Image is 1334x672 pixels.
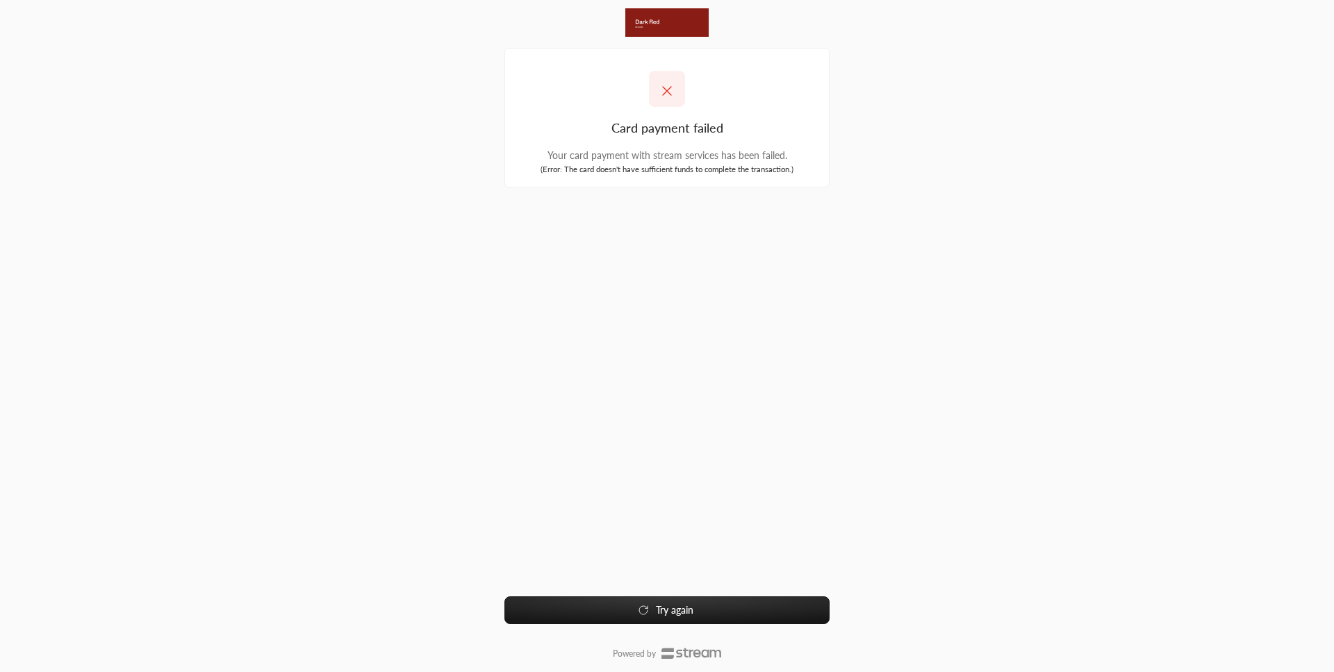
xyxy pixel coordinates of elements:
div: Card payment failed [516,118,818,137]
small: ( Error : The card doesn't have sufficient funds to complete the transaction. ) [541,165,793,174]
div: Your card payment with stream services has been failed. [516,149,818,162]
p: Powered by [613,648,656,660]
img: Company Logo [625,8,709,37]
button: Try again [504,596,830,624]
